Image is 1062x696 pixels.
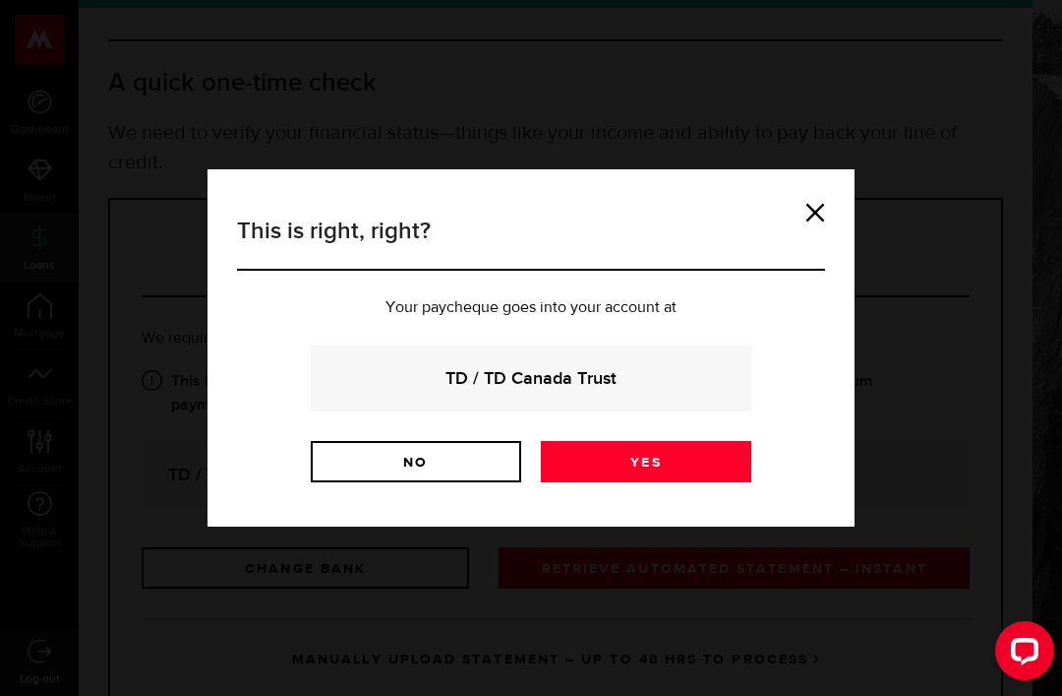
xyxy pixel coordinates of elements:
[237,300,825,316] p: Your paycheque goes into your account at
[311,441,521,482] a: No
[979,613,1062,696] iframe: LiveChat chat widget
[541,441,751,482] a: Yes
[237,214,825,271] h3: This is right, right?
[337,365,725,392] strong: TD / TD Canada Trust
